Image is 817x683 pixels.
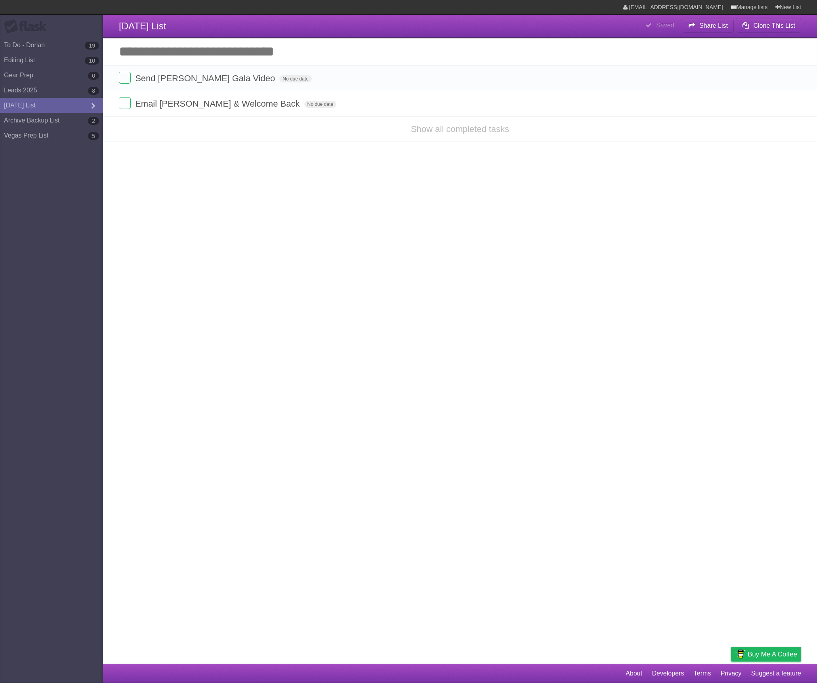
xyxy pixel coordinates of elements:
label: Done [119,72,131,84]
b: Share List [699,22,728,29]
a: Terms [694,666,711,681]
span: No due date [304,101,336,108]
div: Flask [4,19,52,34]
b: 19 [85,42,99,50]
a: Show all completed tasks [411,124,509,134]
b: 2 [88,117,99,125]
span: Send [PERSON_NAME] Gala Video [135,73,277,83]
b: 0 [88,72,99,80]
b: Clone This List [753,22,795,29]
a: Buy me a coffee [731,647,801,662]
a: About [626,666,642,681]
button: Clone This List [736,19,801,33]
img: Buy me a coffee [735,647,746,661]
span: [DATE] List [119,21,166,31]
b: 8 [88,87,99,95]
span: No due date [279,75,311,82]
b: 5 [88,132,99,140]
a: Privacy [721,666,741,681]
span: Email [PERSON_NAME] & Welcome Back [135,99,302,109]
b: Saved [656,22,674,29]
a: Suggest a feature [751,666,801,681]
button: Share List [682,19,734,33]
span: Buy me a coffee [748,647,797,661]
label: Done [119,97,131,109]
a: Developers [652,666,684,681]
b: 10 [85,57,99,65]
